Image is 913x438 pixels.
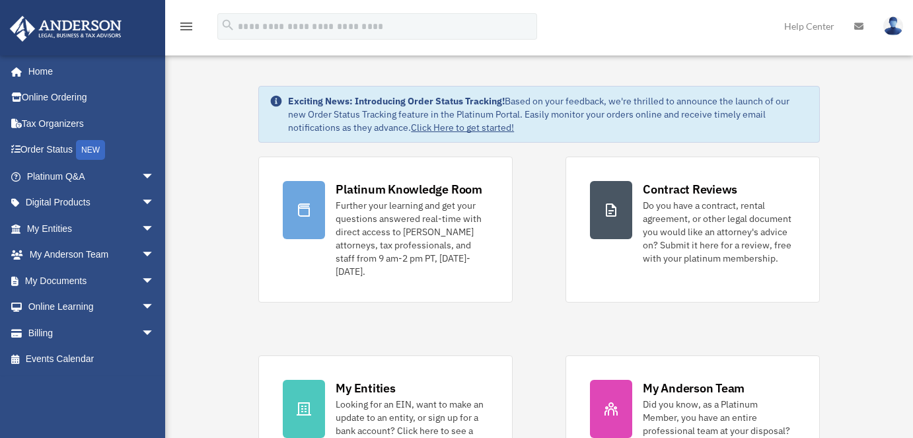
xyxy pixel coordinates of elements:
[141,163,168,190] span: arrow_drop_down
[9,190,174,216] a: Digital Productsarrow_drop_down
[566,157,820,303] a: Contract Reviews Do you have a contract, rental agreement, or other legal document you would like...
[141,294,168,321] span: arrow_drop_down
[178,23,194,34] a: menu
[9,110,174,137] a: Tax Organizers
[336,181,482,198] div: Platinum Knowledge Room
[9,58,168,85] a: Home
[9,85,174,111] a: Online Ordering
[288,94,809,134] div: Based on your feedback, we're thrilled to announce the launch of our new Order Status Tracking fe...
[141,268,168,295] span: arrow_drop_down
[288,95,505,107] strong: Exciting News: Introducing Order Status Tracking!
[9,163,174,190] a: Platinum Q&Aarrow_drop_down
[9,215,174,242] a: My Entitiesarrow_drop_down
[9,242,174,268] a: My Anderson Teamarrow_drop_down
[643,181,737,198] div: Contract Reviews
[883,17,903,36] img: User Pic
[9,268,174,294] a: My Documentsarrow_drop_down
[221,18,235,32] i: search
[6,16,126,42] img: Anderson Advisors Platinum Portal
[336,199,488,278] div: Further your learning and get your questions answered real-time with direct access to [PERSON_NAM...
[141,242,168,269] span: arrow_drop_down
[141,320,168,347] span: arrow_drop_down
[258,157,513,303] a: Platinum Knowledge Room Further your learning and get your questions answered real-time with dire...
[336,380,395,396] div: My Entities
[643,199,795,265] div: Do you have a contract, rental agreement, or other legal document you would like an attorney's ad...
[9,137,174,164] a: Order StatusNEW
[9,346,174,373] a: Events Calendar
[141,190,168,217] span: arrow_drop_down
[643,380,745,396] div: My Anderson Team
[76,140,105,160] div: NEW
[9,294,174,320] a: Online Learningarrow_drop_down
[178,18,194,34] i: menu
[141,215,168,242] span: arrow_drop_down
[9,320,174,346] a: Billingarrow_drop_down
[411,122,514,133] a: Click Here to get started!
